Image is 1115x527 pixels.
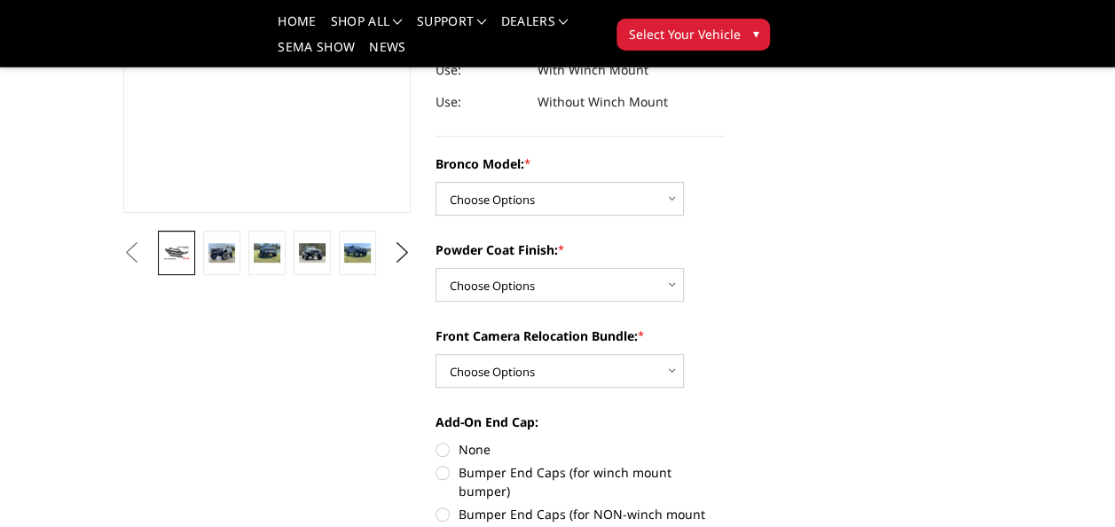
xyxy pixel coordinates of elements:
[628,25,740,43] span: Select Your Vehicle
[752,24,758,43] span: ▾
[369,41,405,67] a: News
[436,240,724,259] label: Powder Coat Finish:
[278,15,316,41] a: Home
[538,54,648,86] dd: With Winch Mount
[436,54,524,86] dt: Use:
[616,19,770,51] button: Select Your Vehicle
[299,243,325,263] img: Bronco Baja Front (non-winch)
[436,326,724,345] label: Front Camera Relocation Bundle:
[436,154,724,173] label: Bronco Model:
[417,15,487,41] a: Support
[501,15,569,41] a: Dealers
[389,240,415,266] button: Next
[119,240,145,266] button: Previous
[436,440,724,459] label: None
[208,243,234,263] img: Bronco Baja Front (non-winch)
[344,243,370,263] img: Bronco Baja Front (non-winch)
[254,243,279,263] img: Bronco Baja Front (non-winch)
[278,41,355,67] a: SEMA Show
[436,86,524,118] dt: Use:
[436,463,724,500] label: Bumper End Caps (for winch mount bumper)
[538,86,668,118] dd: Without Winch Mount
[436,413,724,431] label: Add-On End Cap:
[331,15,403,41] a: shop all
